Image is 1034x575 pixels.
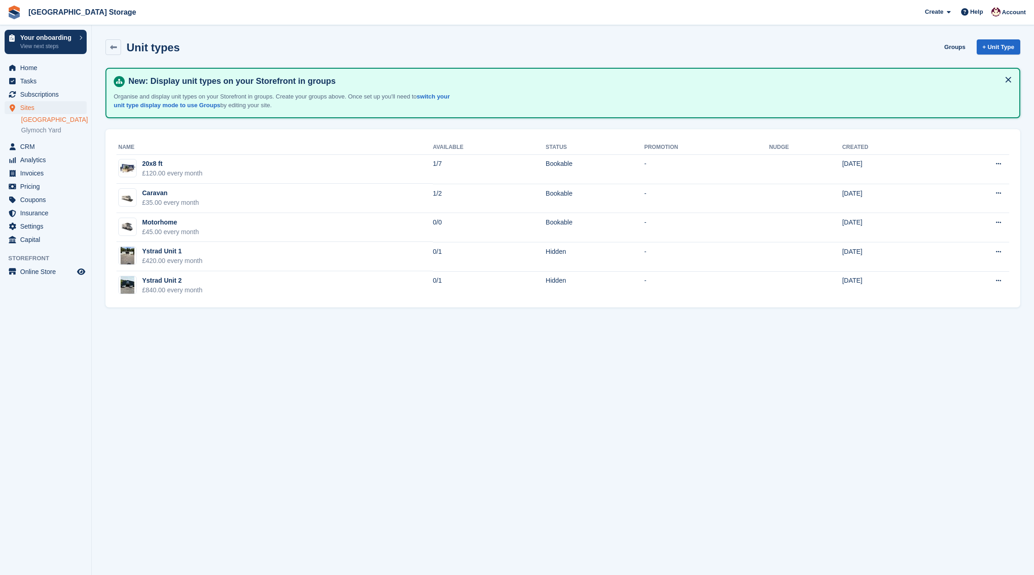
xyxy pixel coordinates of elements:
[142,285,203,295] div: £840.00 every month
[20,193,75,206] span: Coupons
[142,246,203,256] div: Ystrad Unit 1
[5,193,87,206] a: menu
[20,153,75,166] span: Analytics
[5,101,87,114] a: menu
[125,76,1012,87] h4: New: Display unit types on your Storefront in groups
[842,271,939,300] td: [DATE]
[142,169,203,178] div: £120.00 every month
[142,198,199,208] div: £35.00 every month
[142,218,199,227] div: Motorhome
[433,271,546,300] td: 0/1
[546,242,644,271] td: Hidden
[121,276,134,294] img: IMG_0056.jpeg
[121,246,134,265] img: IMG_0057.jpeg
[20,180,75,193] span: Pricing
[20,265,75,278] span: Online Store
[5,61,87,74] a: menu
[644,154,769,184] td: -
[5,180,87,193] a: menu
[5,233,87,246] a: menu
[142,276,203,285] div: Ystrad Unit 2
[20,167,75,180] span: Invoices
[76,266,87,277] a: Preview store
[142,256,203,266] div: £420.00 every month
[433,140,546,155] th: Available
[5,30,87,54] a: Your onboarding View next steps
[119,192,136,203] img: Caravan%20-%20R.jpeg
[20,61,75,74] span: Home
[5,167,87,180] a: menu
[5,88,87,101] a: menu
[546,154,644,184] td: Bookable
[433,154,546,184] td: 1/7
[5,75,87,88] a: menu
[114,92,458,110] p: Organise and display unit types on your Storefront in groups. Create your groups above. Once set ...
[546,140,644,155] th: Status
[20,34,75,41] p: Your onboarding
[644,213,769,242] td: -
[119,162,136,175] img: 20-ft-container.jpg
[25,5,140,20] a: [GEOGRAPHIC_DATA] Storage
[116,140,433,155] th: Name
[20,207,75,219] span: Insurance
[644,184,769,213] td: -
[644,271,769,300] td: -
[644,242,769,271] td: -
[5,265,87,278] a: menu
[20,220,75,233] span: Settings
[925,7,943,16] span: Create
[21,126,87,135] a: Glymoch Yard
[7,5,21,19] img: stora-icon-8386f47178a22dfd0bd8f6a31ec36ba5ce8667c1dd55bd0f319d3a0aa187defe.svg
[991,7,1001,16] img: Andrew Lacey
[20,233,75,246] span: Capital
[20,42,75,50] p: View next steps
[20,140,75,153] span: CRM
[546,213,644,242] td: Bookable
[21,115,87,124] a: [GEOGRAPHIC_DATA]
[769,140,842,155] th: Nudge
[20,101,75,114] span: Sites
[119,222,136,232] img: Campervan.jpeg
[8,254,91,263] span: Storefront
[5,207,87,219] a: menu
[5,220,87,233] a: menu
[842,242,939,271] td: [DATE]
[842,184,939,213] td: [DATE]
[644,140,769,155] th: Promotion
[142,159,203,169] div: 20x8 ft
[433,184,546,213] td: 1/2
[20,75,75,88] span: Tasks
[1002,8,1026,17] span: Account
[842,140,939,155] th: Created
[842,213,939,242] td: [DATE]
[142,227,199,237] div: £45.00 every month
[546,271,644,300] td: Hidden
[433,242,546,271] td: 0/1
[20,88,75,101] span: Subscriptions
[546,184,644,213] td: Bookable
[127,41,180,54] h2: Unit types
[142,188,199,198] div: Caravan
[5,153,87,166] a: menu
[5,140,87,153] a: menu
[970,7,983,16] span: Help
[977,39,1020,55] a: + Unit Type
[940,39,969,55] a: Groups
[433,213,546,242] td: 0/0
[842,154,939,184] td: [DATE]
